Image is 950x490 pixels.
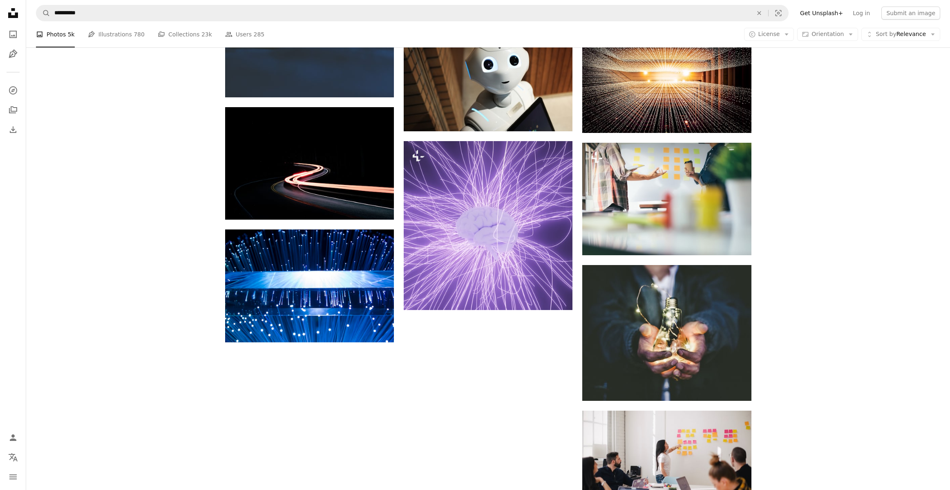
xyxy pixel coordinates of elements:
a: Explore [5,82,21,99]
span: License [758,31,780,37]
a: Users 285 [225,21,264,47]
button: Language [5,449,21,465]
a: Team of Designer working at office. Designers brainstorming meeting team. [582,195,751,202]
a: Log in / Sign up [5,429,21,446]
button: License [744,28,794,41]
a: Download History [5,121,21,138]
button: Search Unsplash [36,5,50,21]
a: time lapse car running on road [225,160,394,167]
img: time lapse car running on road [225,107,394,220]
a: Log in [848,7,875,20]
span: 23k [201,30,212,39]
span: Sort by [876,31,896,37]
span: 780 [134,30,145,39]
button: Visual search [769,5,788,21]
img: man holding incandescent bulb [582,265,751,400]
img: a large display of blue lights in a dark room [225,229,394,342]
a: a large display of blue lights in a dark room [225,282,394,289]
span: Orientation [811,31,844,37]
a: Collections 23k [158,21,212,47]
form: Find visuals sitewide [36,5,789,21]
button: Orientation [797,28,858,41]
img: white robot near brown wall [404,18,572,131]
a: woman placing sticky notes on wall [582,463,751,470]
a: worm's eye-view photography of ceiling [582,73,751,80]
a: Get Unsplash+ [795,7,848,20]
a: white robot near brown wall [404,71,572,79]
button: Sort byRelevance [861,28,940,41]
img: worm's eye-view photography of ceiling [582,20,751,133]
button: Clear [750,5,768,21]
span: 285 [254,30,265,39]
a: Illustrations 780 [88,21,145,47]
span: Relevance [876,30,926,38]
button: Menu [5,469,21,485]
img: Team of Designer working at office. Designers brainstorming meeting team. [582,143,751,255]
a: Photos [5,26,21,43]
button: Submit an image [881,7,940,20]
img: a computer generated image of a brain on a purple background [404,141,572,310]
a: Home — Unsplash [5,5,21,23]
a: Illustrations [5,46,21,62]
a: a computer generated image of a brain on a purple background [404,222,572,229]
a: Collections [5,102,21,118]
a: man holding incandescent bulb [582,329,751,337]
